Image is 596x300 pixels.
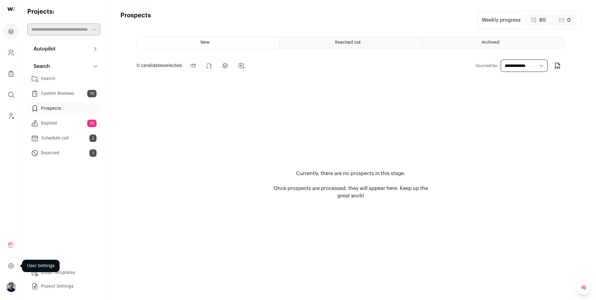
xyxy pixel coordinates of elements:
button: Change candidates stage [234,58,249,73]
a: Rejected1 [27,147,100,159]
button: Search [27,60,100,73]
span: Archived [481,40,499,45]
span: New [201,40,210,45]
a: Schedule call2 [27,132,100,144]
button: Export to CSV [550,58,565,73]
span: 80 [539,16,546,24]
p: Autopilot [30,45,56,53]
span: 0 candidates [137,64,164,68]
a: Search [27,73,100,85]
span: Reached out [335,40,361,45]
a: 🧠 [576,280,591,295]
h1: Prospects [120,11,151,29]
p: Currently, there are no prospects in this stage. [296,170,405,177]
a: Company Lists [4,66,18,81]
button: Autopilot [27,43,100,55]
img: wellfound-shorthand-0d5821cbd27db2630d0214b213865d53afaa358527fdda9d0ea32b1df1b89c2c.svg [7,7,15,11]
span: 1 [89,149,97,157]
span: 20 [87,120,97,127]
a: Email Templates [27,267,100,279]
span: 2 [89,135,97,142]
a: Projects [4,24,18,39]
span: 0 [567,16,571,24]
img: 1207525-medium_jpg [6,282,16,292]
a: Company and ATS Settings [4,45,18,60]
span: 10 [87,90,97,97]
a: Project Settings [27,280,100,293]
p: Once prospects are processed, they will appear here. Keep up the great work! [273,185,428,200]
a: Replied20 [27,117,100,130]
a: Archived [422,37,565,48]
h2: Projects: [27,7,100,16]
span: selected: [137,63,183,69]
button: Open dropdown [6,282,16,292]
p: Search [30,63,50,70]
a: Leads (Backoffice) [4,108,18,123]
a: Reached out [280,37,422,48]
a: Prospects [27,102,100,115]
label: Sourced by: [476,63,498,68]
div: Weekly progress [482,16,521,24]
div: User Settings [22,260,60,272]
a: System Reviews10 [27,87,100,100]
